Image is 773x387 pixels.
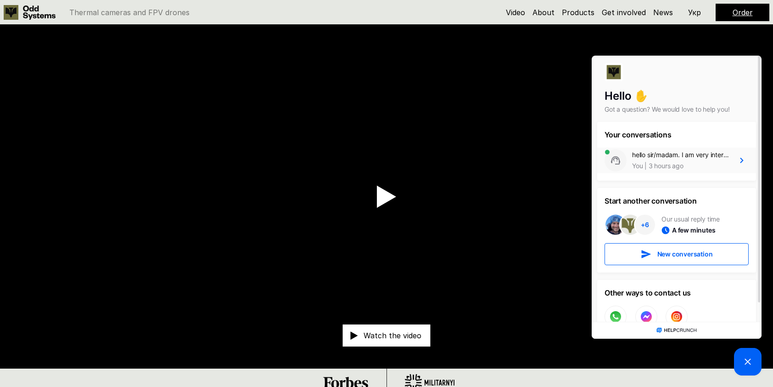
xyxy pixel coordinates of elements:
iframe: HelpCrunch [589,53,764,378]
a: Products [562,8,594,17]
a: Order [733,8,753,17]
p: Укр [688,9,701,16]
a: Video [506,8,525,17]
a: Get involved [602,8,646,17]
a: About [532,8,555,17]
a: News [653,8,673,17]
p: Watch the video [364,332,421,340]
p: Thermal cameras and FPV drones [69,9,190,16]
